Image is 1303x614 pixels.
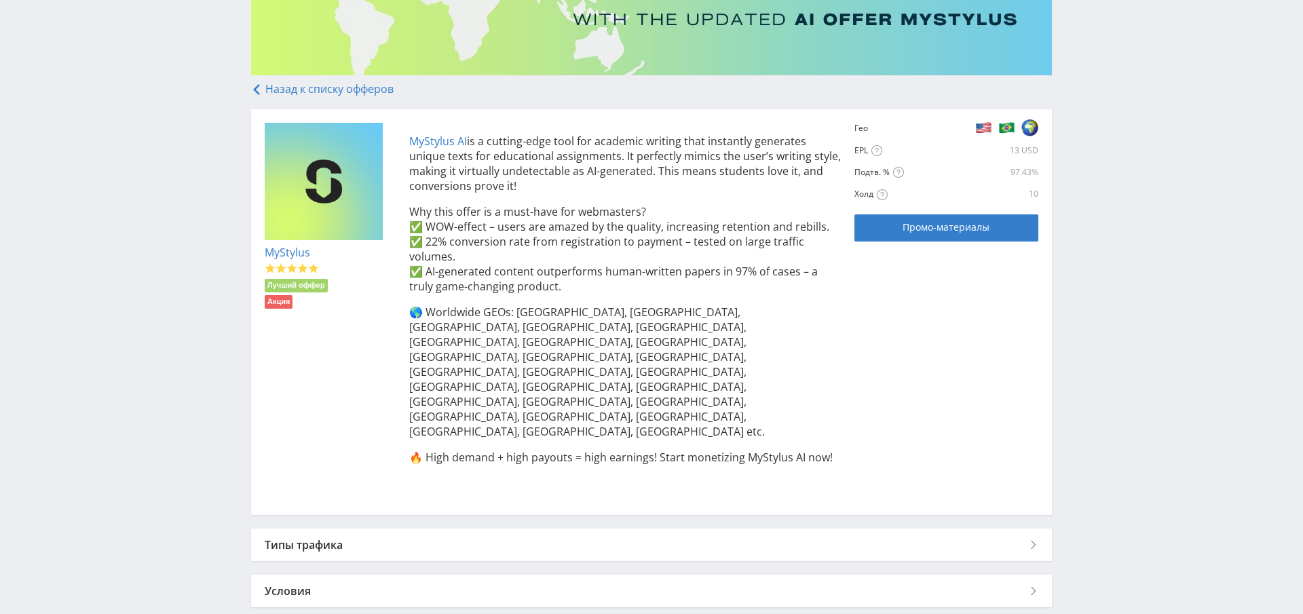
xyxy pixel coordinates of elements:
img: b2e5cb7c326a8f2fba0c03a72091f869.png [975,119,992,136]
img: f6d4d8a03f8825964ffc357a2a065abb.png [998,119,1015,136]
a: Назад к списку офферов [251,81,394,96]
span: Промо-материалы [903,222,989,233]
div: Типы трафика [251,529,1052,561]
div: Подтв. % [854,167,976,178]
img: e836bfbd110e4da5150580c9a99ecb16.png [265,123,383,241]
img: 8ccb95d6cbc0ca5a259a7000f084d08e.png [1021,119,1038,136]
a: Промо-материалы [854,214,1038,242]
p: is a cutting-edge tool for academic writing that instantly generates unique texts for educational... [409,134,842,193]
p: 🔥 High demand + high payouts = high earnings! Start monetizing MyStylus AI now! [409,450,842,465]
a: MyStylus [265,245,310,260]
p: 🌎 Worldwide GEOs: [GEOGRAPHIC_DATA], [GEOGRAPHIC_DATA], [GEOGRAPHIC_DATA], [GEOGRAPHIC_DATA], [GE... [409,305,842,439]
div: Гео [854,123,898,134]
div: Холд [854,189,976,200]
li: Лучший оффер [265,279,328,292]
a: MyStylus AI [409,134,467,149]
li: Акция [265,295,292,309]
div: Условия [251,575,1052,607]
div: EPL [854,145,898,157]
div: 97.43% [979,167,1038,178]
div: 10 [979,189,1038,199]
div: 13 USD [901,145,1038,156]
p: Why this offer is a must-have for webmasters? ✅ WOW-effect – users are amazed by the quality, inc... [409,204,842,294]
